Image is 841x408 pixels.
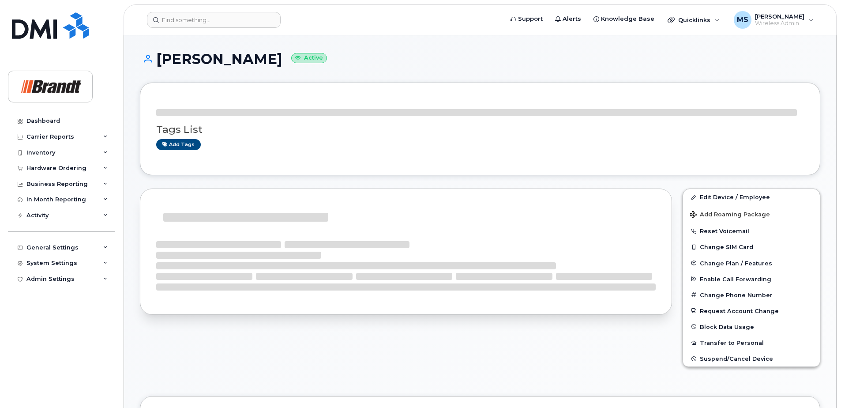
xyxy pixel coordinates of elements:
button: Change Phone Number [683,287,820,303]
button: Request Account Change [683,303,820,319]
button: Change Plan / Features [683,255,820,271]
span: Add Roaming Package [690,211,770,219]
button: Change SIM Card [683,239,820,255]
span: Change Plan / Features [700,260,772,266]
button: Suspend/Cancel Device [683,351,820,366]
a: Edit Device / Employee [683,189,820,205]
h1: [PERSON_NAME] [140,51,820,67]
button: Block Data Usage [683,319,820,335]
button: Reset Voicemail [683,223,820,239]
button: Add Roaming Package [683,205,820,223]
button: Transfer to Personal [683,335,820,351]
span: Enable Call Forwarding [700,276,771,282]
a: Add tags [156,139,201,150]
span: Suspend/Cancel Device [700,355,773,362]
button: Enable Call Forwarding [683,271,820,287]
h3: Tags List [156,124,804,135]
small: Active [291,53,327,63]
